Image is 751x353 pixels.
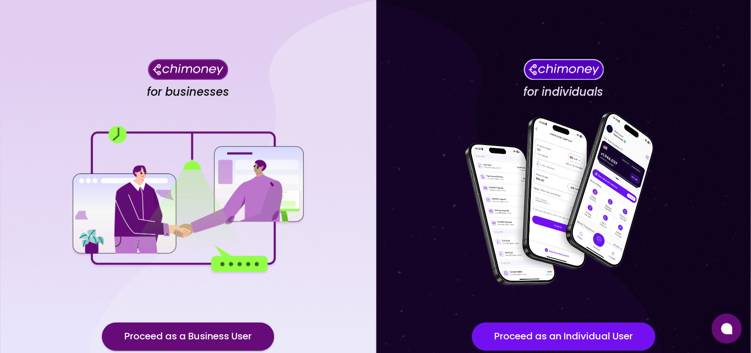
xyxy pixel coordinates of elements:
button: Proceed as an Individual User [472,322,655,351]
img: for businesses [70,126,305,274]
button: Open chat window [712,314,742,344]
img: Chimoney for businesses [148,59,228,80]
h4: for businesses [147,85,229,99]
img: for individuals [446,107,681,294]
button: Proceed as a Business User [102,322,274,351]
img: Chimoney for individuals [523,59,604,80]
h4: for individuals [523,85,603,99]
